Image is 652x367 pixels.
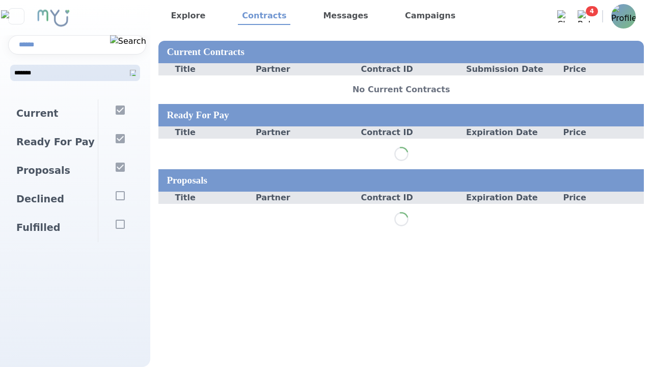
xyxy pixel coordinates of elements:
[450,192,547,204] div: Expiration Date
[158,192,256,204] div: Title
[547,192,644,204] div: Price
[1,10,31,22] img: Close sidebar
[8,128,98,156] div: Ready For Pay
[557,10,569,22] img: Chat
[8,214,98,242] div: Fulfilled
[586,6,598,16] span: 4
[8,99,98,128] div: Current
[547,63,644,75] div: Price
[8,156,98,185] div: Proposals
[450,126,547,139] div: Expiration Date
[450,63,547,75] div: Submission Date
[158,63,256,75] div: Title
[352,63,450,75] div: Contract ID
[547,126,644,139] div: Price
[158,75,644,104] div: No Current Contracts
[578,10,590,22] img: Bell
[256,192,353,204] div: Partner
[256,63,353,75] div: Partner
[158,41,644,63] div: Current Contracts
[256,126,353,139] div: Partner
[401,8,459,25] a: Campaigns
[158,126,256,139] div: Title
[611,4,636,29] img: Profile
[158,169,644,192] div: Proposals
[238,8,290,25] a: Contracts
[352,126,450,139] div: Contract ID
[158,104,644,126] div: Ready For Pay
[167,8,209,25] a: Explore
[352,192,450,204] div: Contract ID
[319,8,372,25] a: Messages
[8,185,98,214] div: Declined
